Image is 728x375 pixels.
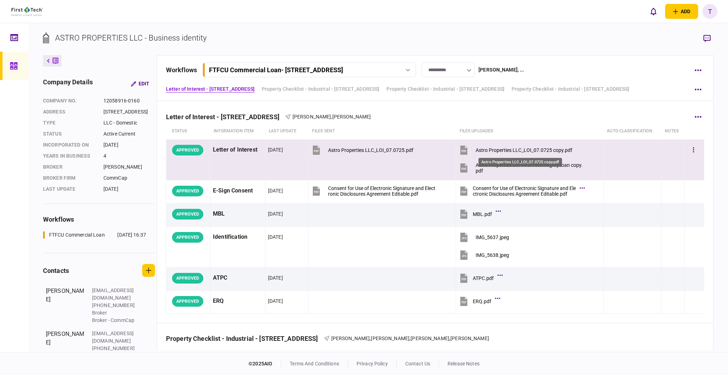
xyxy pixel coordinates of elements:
div: FTFCU Commercial Loan [49,231,105,239]
span: [PERSON_NAME] [450,336,489,341]
th: Files uploaded [499,345,616,370]
div: 4 [103,152,155,160]
th: files sent [390,345,499,370]
button: MBL.pdf [459,206,499,222]
span: , [370,336,371,341]
div: LLC - Domestic [103,119,155,127]
div: [DATE] [268,146,283,153]
span: [PERSON_NAME] [293,114,331,120]
div: Active Current [103,130,155,138]
div: ERQ.pdf [473,299,491,304]
th: auto classification [603,123,661,139]
div: Letter of Interest - [STREET_ADDRESS] [166,113,285,121]
div: [PERSON_NAME] , ... [478,66,524,74]
button: FTFCU Commercial Loan- [STREET_ADDRESS] [203,63,416,77]
button: IMG_5638.jpeg [459,247,509,263]
div: [PHONE_NUMBER] [92,345,138,352]
div: company details [43,77,93,90]
div: Property Checklist - Industrial - [STREET_ADDRESS] [166,335,324,342]
div: [DATE] [103,185,155,193]
div: Broker [43,163,96,171]
div: APPROVED [172,145,203,155]
div: APPROVED [172,273,203,284]
button: Astro Properties LLC_LOI_07.0725 copy.pdf [459,142,572,158]
img: client company logo [11,7,43,16]
th: auto classification [616,345,665,370]
div: T [702,4,717,19]
th: files sent [309,123,456,139]
div: 12058916-0160 [103,97,155,105]
span: , [331,114,332,120]
div: [EMAIL_ADDRESS][DOMAIN_NAME] [92,287,138,302]
div: ATPC [213,270,263,286]
div: [EMAIL_ADDRESS][DOMAIN_NAME] [92,330,138,345]
div: [DATE] [268,233,283,241]
div: APPROVED [172,209,203,220]
div: Type [43,119,96,127]
div: APPROVED [172,232,203,243]
div: © 2025 AIO [248,360,281,368]
div: APPROVED [172,186,203,196]
div: Astro Properties LLC_LOI_07.0725 copy.pdf [478,158,562,167]
div: Consent for Use of Electronic Signature and Electronic Disclosures Agreement Editable.pdf [328,185,435,197]
th: notes [665,345,686,370]
div: ERQ [213,293,263,309]
div: Letter of Interest [213,142,263,158]
div: MBL.pdf [473,211,492,217]
div: last update [43,185,96,193]
th: last update [350,345,390,370]
div: MBL [213,206,263,222]
span: [PERSON_NAME] [371,336,409,341]
div: workflows [166,65,197,75]
a: Property Checklist - Industrial - [STREET_ADDRESS] [512,85,630,93]
div: IMG_5638.jpeg [476,252,509,258]
div: Astro Properties LLC_LOI_07.0725.pdf [328,147,413,153]
div: CommCap [103,174,155,182]
th: Information item [210,123,265,139]
a: FTFCU Commercial Loan[DATE] 16:37 [43,231,146,239]
div: incorporated on [43,141,96,149]
a: release notes [448,361,480,366]
div: Broker - CommCap [92,317,138,324]
div: Astro Properties LOI First Tech mighty loan copy.pdf [476,162,583,174]
th: Information item [206,345,350,370]
button: Edit [125,77,155,90]
div: ASTRO PROPERTIES LLC - Business identity [55,32,207,44]
button: ERQ.pdf [459,293,498,309]
div: APPROVED [172,296,203,307]
span: [PERSON_NAME] [411,336,449,341]
th: last update [265,123,309,139]
div: [DATE] 16:37 [117,231,146,239]
a: Property Checklist - Industrial - [STREET_ADDRESS] [386,85,504,93]
span: [PERSON_NAME] [332,114,371,120]
div: Identification [213,229,263,245]
div: [DATE] [268,274,283,281]
div: [DATE] [268,297,283,305]
div: Broker [92,309,138,317]
div: years in business [43,152,96,160]
div: company no. [43,97,96,105]
button: Astro Properties LLC_LOI_07.0725.pdf [311,142,413,158]
div: IMG_5637.jpeg [476,234,509,240]
div: E-Sign Consent [213,183,263,199]
div: Astro Properties LLC_LOI_07.0725 copy.pdf [476,147,572,153]
button: Consent for Use of Electronic Signature and Electronic Disclosures Agreement Editable.pdf [311,183,435,199]
th: status [166,345,206,370]
div: [DATE] [103,141,155,149]
button: open notifications list [646,4,661,19]
span: , [409,336,411,341]
div: [PERSON_NAME] [46,330,85,360]
div: [STREET_ADDRESS] [103,108,155,116]
th: status [166,123,210,139]
div: [DATE] [268,210,283,217]
span: , [449,336,450,341]
button: ATPC.pdf [459,270,501,286]
div: address [43,108,96,116]
a: terms and conditions [290,361,339,366]
button: Astro Properties LOI First Tech mighty loan copy.pdf [459,160,583,176]
div: Consent for Use of Electronic Signature and Electronic Disclosures Agreement Editable.pdf [473,185,576,197]
th: notes [661,123,684,139]
a: Property Checklist - Industrial - [STREET_ADDRESS] [262,85,380,93]
div: FTFCU Commercial Loan - [STREET_ADDRESS] [209,66,343,74]
button: open adding identity options [665,4,698,19]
